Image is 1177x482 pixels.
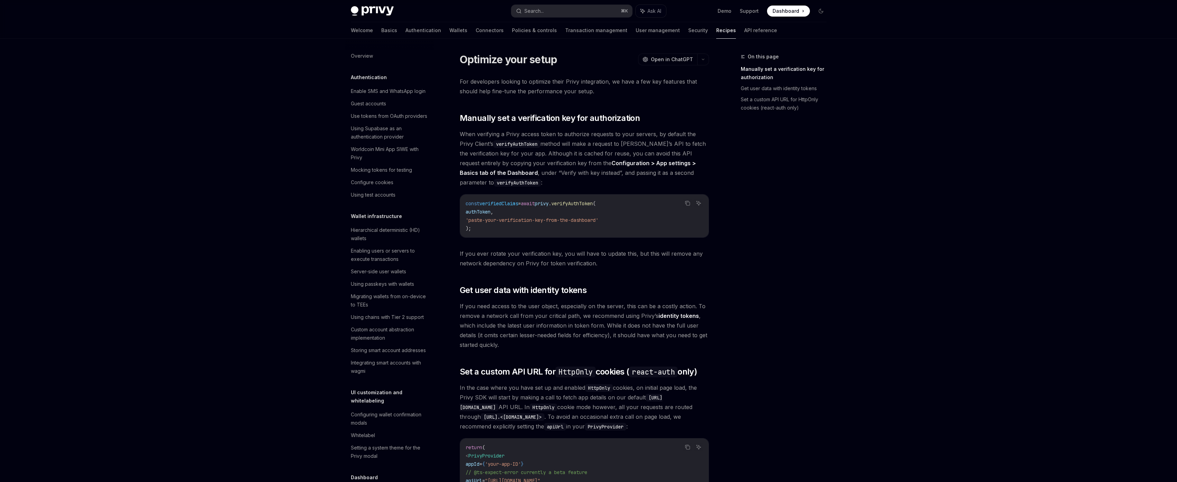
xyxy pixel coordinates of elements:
[530,404,557,411] code: HttpOnly
[466,461,479,467] span: appId
[476,22,504,39] a: Connectors
[351,191,395,199] div: Using test accounts
[815,6,826,17] button: Toggle dark mode
[351,178,393,187] div: Configure cookies
[767,6,810,17] a: Dashboard
[381,22,397,39] a: Basics
[629,367,678,377] code: react-auth
[479,461,482,467] span: =
[351,325,430,342] div: Custom account abstraction implementation
[460,366,697,377] span: Set a custom API URL for cookies ( only)
[466,444,482,451] span: return
[351,226,430,243] div: Hierarchical deterministic (HD) wallets
[740,8,759,15] a: Support
[621,8,628,14] span: ⌘ K
[449,22,467,39] a: Wallets
[351,431,375,440] div: Whitelabel
[694,443,703,452] button: Ask AI
[345,110,434,122] a: Use tokens from OAuth providers
[466,217,598,223] span: 'paste-your-verification-key-from-the-dashboard'
[565,22,627,39] a: Transaction management
[694,199,703,208] button: Ask AI
[351,100,386,108] div: Guest accounts
[351,212,402,220] h5: Wallet infrastructure
[345,224,434,245] a: Hierarchical deterministic (HD) wallets
[345,408,434,429] a: Configuring wallet confirmation modals
[494,179,541,187] code: verifyAuthToken
[718,8,731,15] a: Demo
[466,453,468,459] span: <
[351,52,373,60] div: Overview
[460,77,709,96] span: For developers looking to optimize their Privy integration, we have a few key features that shoul...
[638,54,697,65] button: Open in ChatGPT
[460,113,640,124] span: Manually set a verification key for authorization
[716,22,736,39] a: Recipes
[466,200,479,207] span: const
[345,344,434,357] a: Storing smart account addresses
[512,22,557,39] a: Policies & controls
[683,443,692,452] button: Copy the contents from the code block
[351,124,430,141] div: Using Supabase as an authentication provider
[351,73,387,82] h5: Authentication
[345,245,434,265] a: Enabling users or servers to execute transactions
[351,112,427,120] div: Use tokens from OAuth providers
[585,423,626,431] code: PrivyProvider
[636,5,666,17] button: Ask AI
[485,461,521,467] span: 'your-app-ID'
[468,453,504,459] span: PrivyProvider
[405,22,441,39] a: Authentication
[351,292,430,309] div: Migrating wallets from on-device to TEEs
[345,290,434,311] a: Migrating wallets from on-device to TEEs
[345,278,434,290] a: Using passkeys with wallets
[748,53,779,61] span: On this page
[466,469,587,475] span: // @ts-expect-error currently a beta feature
[345,176,434,189] a: Configure cookies
[535,200,549,207] span: privy
[351,388,434,405] h5: UI customization and whitelabeling
[351,313,424,321] div: Using chains with Tier 2 support
[351,410,430,427] div: Configuring wallet confirmation modals
[345,429,434,442] a: Whitelabel
[351,267,406,276] div: Server-side user wallets
[351,87,426,95] div: Enable SMS and WhatsApp login
[585,384,613,392] code: HttpOnly
[345,97,434,110] a: Guest accounts
[345,189,434,201] a: Using test accounts
[773,8,799,15] span: Dashboard
[351,473,378,482] h5: Dashboard
[345,164,434,176] a: Mocking tokens for testing
[345,122,434,143] a: Using Supabase as an authentication provider
[651,56,693,63] span: Open in ChatGPT
[524,7,544,15] div: Search...
[521,200,535,207] span: await
[741,94,832,113] a: Set a custom API URL for HttpOnly cookies (react-auth only)
[351,346,426,355] div: Storing smart account addresses
[460,53,557,66] h1: Optimize your setup
[460,383,709,431] span: In the case where you have set up and enabled cookies, on initial page load, the Privy SDK will s...
[744,22,777,39] a: API reference
[460,285,587,296] span: Get user data with identity tokens
[460,249,709,268] span: If you ever rotate your verification key, you will have to update this, but this will remove any ...
[479,200,518,207] span: verifiedClaims
[491,209,493,215] span: ,
[351,166,412,174] div: Mocking tokens for testing
[345,265,434,278] a: Server-side user wallets
[351,145,430,162] div: Worldcoin Mini App SIWE with Privy
[741,64,832,83] a: Manually set a verification key for authorization
[345,50,434,62] a: Overview
[493,140,540,148] code: verifyAuthToken
[460,129,709,187] span: When verifying a Privy access token to authorize requests to your servers, by default the Privy C...
[351,22,373,39] a: Welcome
[466,225,471,231] span: );
[593,200,596,207] span: (
[549,200,551,207] span: .
[482,461,485,467] span: {
[351,6,394,16] img: dark logo
[345,357,434,377] a: Integrating smart accounts with wagmi
[351,359,430,375] div: Integrating smart accounts with wagmi
[688,22,708,39] a: Security
[345,85,434,97] a: Enable SMS and WhatsApp login
[683,199,692,208] button: Copy the contents from the code block
[658,312,699,320] a: identity tokens
[511,5,632,17] button: Search...⌘K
